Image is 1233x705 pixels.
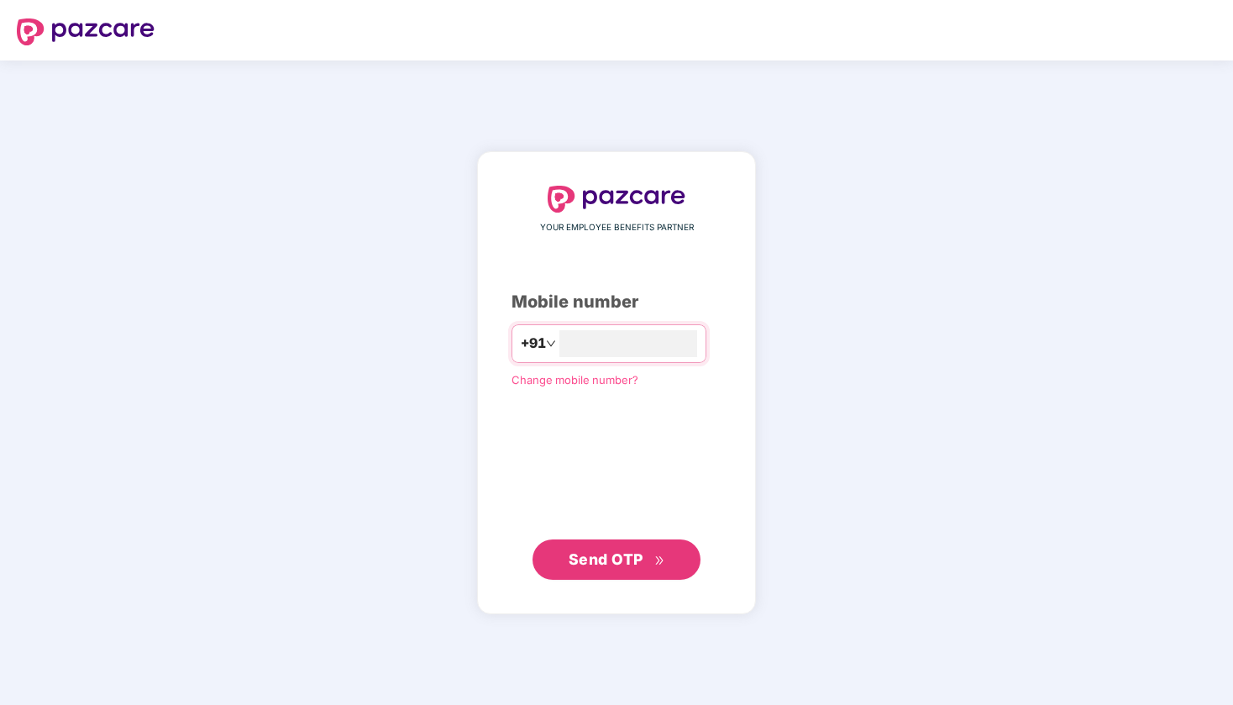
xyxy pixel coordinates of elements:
[548,186,685,213] img: logo
[540,221,694,234] span: YOUR EMPLOYEE BENEFITS PARTNER
[533,539,700,580] button: Send OTPdouble-right
[654,555,665,566] span: double-right
[546,339,556,349] span: down
[17,18,155,45] img: logo
[521,333,546,354] span: +91
[569,550,643,568] span: Send OTP
[512,289,721,315] div: Mobile number
[512,373,638,387] a: Change mobile number?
